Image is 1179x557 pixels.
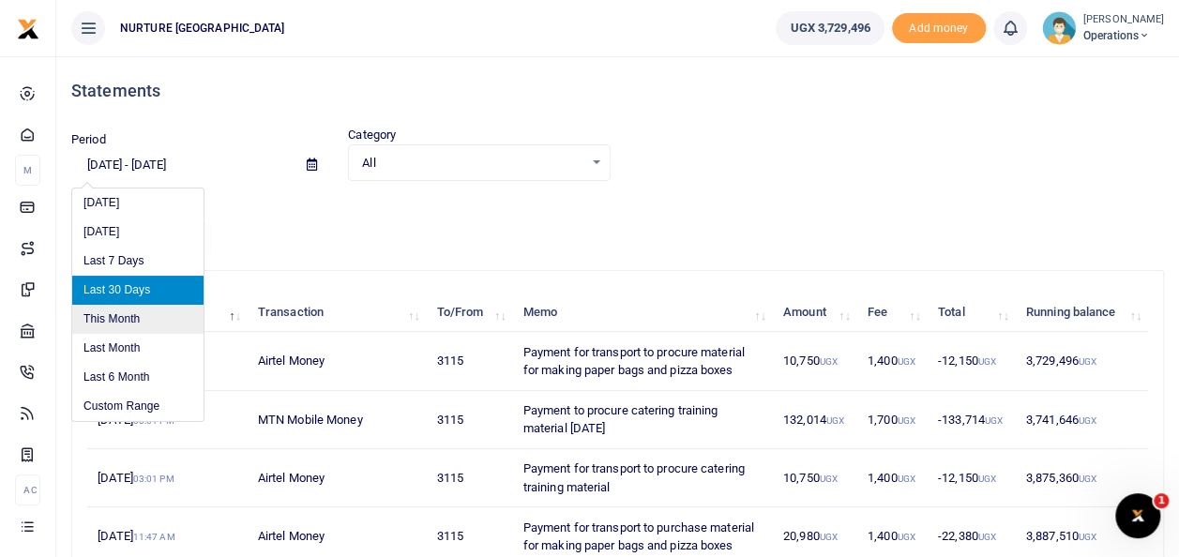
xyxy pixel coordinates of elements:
td: 3,741,646 [1016,391,1148,449]
h4: Statements [71,81,1164,101]
small: UGX [897,415,914,426]
th: Memo: activate to sort column ascending [512,292,772,332]
small: UGX [820,474,838,484]
iframe: Intercom live chat [1115,493,1160,538]
img: profile-user [1042,11,1076,45]
td: 3115 [427,449,513,507]
td: Payment for transport to procure material for making paper bags and pizza boxes [512,332,772,390]
small: 03:01 PM [133,474,174,484]
small: UGX [820,356,838,367]
label: Category [348,126,396,144]
li: Wallet ballance [768,11,891,45]
th: Fee: activate to sort column ascending [857,292,928,332]
td: 3115 [427,391,513,449]
td: 3115 [427,332,513,390]
td: -133,714 [928,391,1016,449]
small: UGX [820,532,838,542]
a: Add money [892,20,986,34]
th: Transaction: activate to sort column ascending [248,292,427,332]
td: -12,150 [928,332,1016,390]
td: 10,750 [773,332,857,390]
span: 1 [1154,493,1169,508]
span: Add money [892,13,986,44]
span: Operations [1083,27,1164,44]
li: This Month [72,305,204,334]
li: Ac [15,474,40,505]
small: UGX [1079,532,1096,542]
small: 03:01 PM [133,415,174,426]
th: Total: activate to sort column ascending [928,292,1016,332]
input: select period [71,149,292,181]
small: 11:47 AM [133,532,175,542]
span: UGX 3,729,496 [790,19,869,38]
small: UGX [897,532,914,542]
small: [PERSON_NAME] [1083,12,1164,28]
li: M [15,155,40,186]
a: logo-small logo-large logo-large [17,21,39,35]
span: All [362,154,582,173]
li: Toup your wallet [892,13,986,44]
p: Download [71,203,1164,223]
td: Airtel Money [248,449,427,507]
td: 132,014 [773,391,857,449]
td: 1,700 [857,391,928,449]
small: UGX [826,415,844,426]
td: MTN Mobile Money [248,391,427,449]
small: UGX [897,356,914,367]
label: Period [71,130,106,149]
li: Last Month [72,334,204,363]
li: Last 7 Days [72,247,204,276]
li: Last 6 Month [72,363,204,392]
small: UGX [1079,474,1096,484]
small: UGX [978,356,996,367]
td: Payment for transport to procure catering training material [512,449,772,507]
td: Airtel Money [248,332,427,390]
small: UGX [1079,415,1096,426]
td: 1,400 [857,449,928,507]
span: NURTURE [GEOGRAPHIC_DATA] [113,20,293,37]
td: Payment to procure catering training material [DATE] [512,391,772,449]
li: Last 30 Days [72,276,204,305]
td: -12,150 [928,449,1016,507]
li: [DATE] [72,218,204,247]
td: 3,875,360 [1016,449,1148,507]
a: profile-user [PERSON_NAME] Operations [1042,11,1164,45]
a: UGX 3,729,496 [776,11,884,45]
small: UGX [897,474,914,484]
td: [DATE] [87,449,248,507]
th: Amount: activate to sort column ascending [773,292,857,332]
small: UGX [985,415,1003,426]
li: [DATE] [72,188,204,218]
small: UGX [978,532,996,542]
li: Custom Range [72,392,204,421]
th: Running balance: activate to sort column ascending [1016,292,1148,332]
td: 10,750 [773,449,857,507]
td: 1,400 [857,332,928,390]
small: UGX [978,474,996,484]
img: logo-small [17,18,39,40]
small: UGX [1079,356,1096,367]
td: 3,729,496 [1016,332,1148,390]
th: To/From: activate to sort column ascending [427,292,513,332]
